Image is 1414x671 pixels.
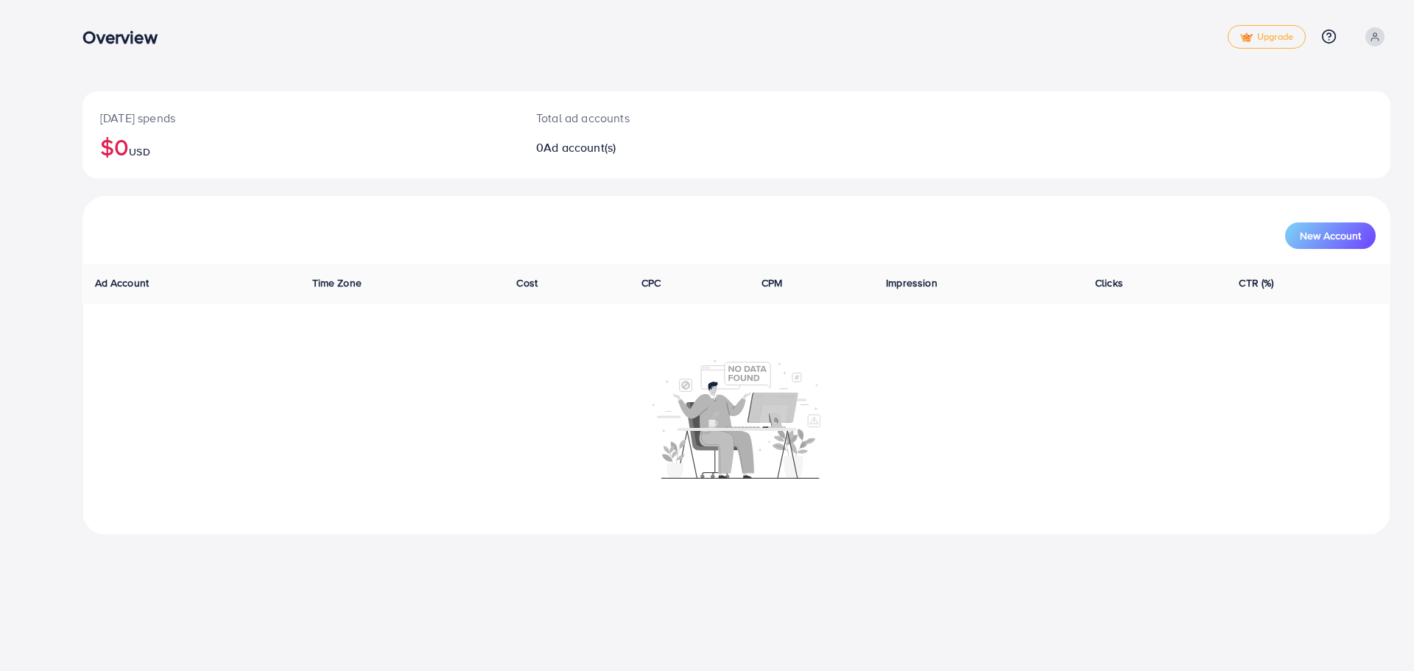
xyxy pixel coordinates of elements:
[1240,32,1253,43] img: tick
[1300,231,1361,241] span: New Account
[1228,25,1306,49] a: tickUpgrade
[536,141,828,155] h2: 0
[886,275,938,290] span: Impression
[536,109,828,127] p: Total ad accounts
[1239,275,1273,290] span: CTR (%)
[1285,222,1376,249] button: New Account
[82,27,169,48] h3: Overview
[100,109,501,127] p: [DATE] spends
[641,275,661,290] span: CPC
[544,139,616,155] span: Ad account(s)
[761,275,782,290] span: CPM
[129,144,150,159] span: USD
[95,275,150,290] span: Ad Account
[100,133,501,161] h2: $0
[1240,32,1293,43] span: Upgrade
[653,358,820,479] img: No account
[1095,275,1123,290] span: Clicks
[516,275,538,290] span: Cost
[312,275,362,290] span: Time Zone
